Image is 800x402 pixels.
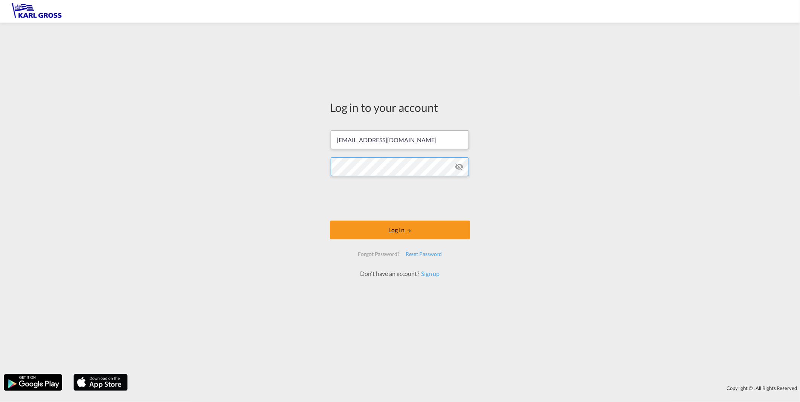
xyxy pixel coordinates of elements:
div: Copyright © . All Rights Reserved [131,382,800,394]
a: Sign up [419,270,440,277]
div: Log in to your account [330,99,470,115]
button: LOGIN [330,221,470,239]
img: apple.png [73,373,128,391]
div: Reset Password [403,247,445,261]
img: google.png [3,373,63,391]
md-icon: icon-eye-off [455,162,464,171]
div: Don't have an account? [352,270,448,278]
div: Forgot Password? [355,247,402,261]
img: 3269c73066d711f095e541db4db89301.png [11,3,62,20]
iframe: reCAPTCHA [343,184,457,213]
input: Enter email/phone number [331,130,469,149]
